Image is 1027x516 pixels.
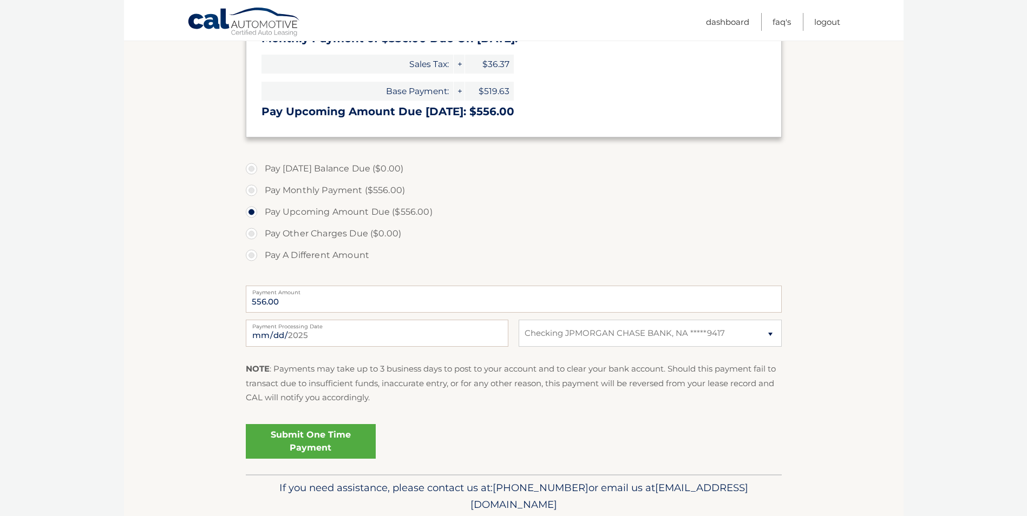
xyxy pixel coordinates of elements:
[246,320,508,347] input: Payment Date
[246,244,782,266] label: Pay A Different Amount
[261,105,766,118] h3: Pay Upcoming Amount Due [DATE]: $556.00
[261,55,453,74] span: Sales Tax:
[246,362,782,405] p: : Payments may take up to 3 business days to post to your account and to clear your bank account....
[253,479,775,514] p: If you need assistance, please contact us at: or email us at
[187,7,301,38] a: Cal Automotive
[454,82,465,101] span: +
[465,82,514,101] span: $519.63
[706,13,749,31] a: Dashboard
[246,158,782,180] label: Pay [DATE] Balance Due ($0.00)
[246,320,508,328] label: Payment Processing Date
[246,286,782,313] input: Payment Amount
[246,286,782,294] label: Payment Amount
[261,82,453,101] span: Base Payment:
[493,481,588,494] span: [PHONE_NUMBER]
[454,55,465,74] span: +
[246,363,270,374] strong: NOTE
[246,424,376,459] a: Submit One Time Payment
[814,13,840,31] a: Logout
[246,223,782,244] label: Pay Other Charges Due ($0.00)
[465,55,514,74] span: $36.37
[773,13,791,31] a: FAQ's
[246,180,782,201] label: Pay Monthly Payment ($556.00)
[246,201,782,223] label: Pay Upcoming Amount Due ($556.00)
